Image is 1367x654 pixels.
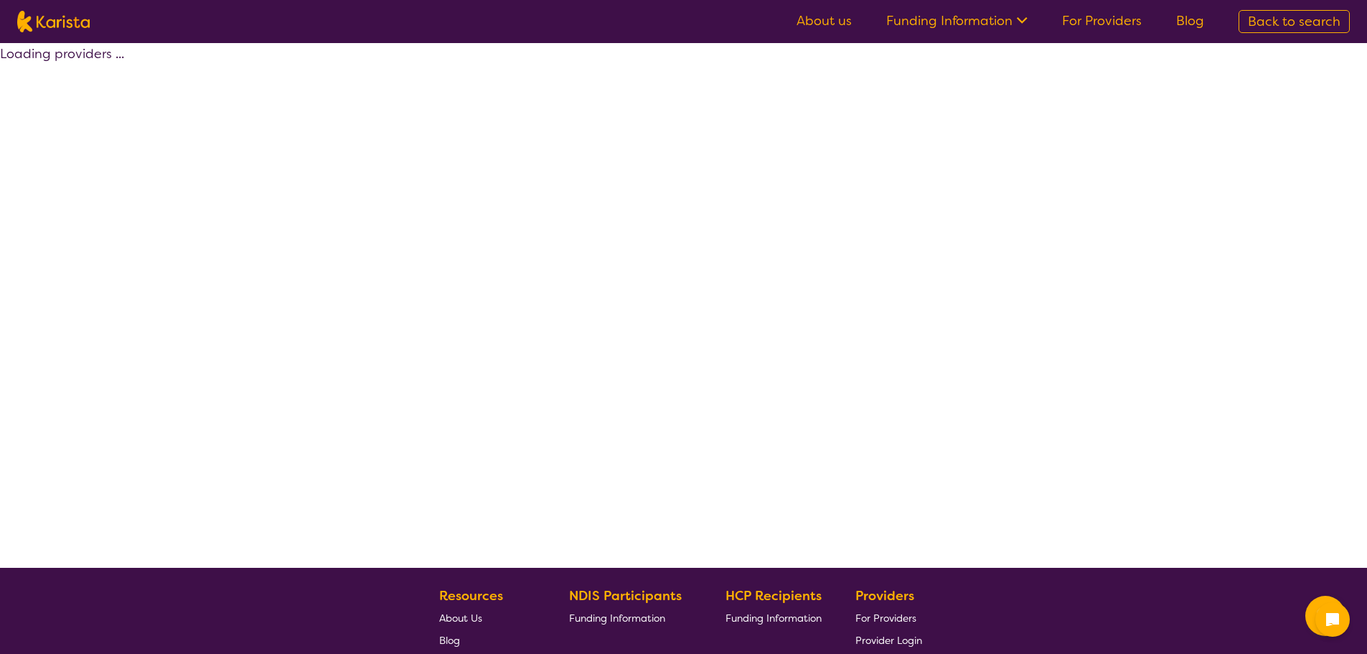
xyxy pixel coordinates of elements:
a: Provider Login [855,629,922,651]
span: For Providers [855,612,916,625]
a: For Providers [855,607,922,629]
a: About Us [439,607,535,629]
a: Blog [1176,12,1204,29]
span: Back to search [1248,13,1340,30]
a: About us [797,12,852,29]
a: Funding Information [569,607,692,629]
b: NDIS Participants [569,587,682,604]
span: Funding Information [725,612,822,625]
img: Karista logo [17,11,90,32]
a: Back to search [1239,10,1350,33]
b: HCP Recipients [725,587,822,604]
b: Providers [855,587,914,604]
a: Blog [439,629,535,651]
button: Channel Menu [1305,596,1345,636]
span: Provider Login [855,634,922,647]
span: About Us [439,612,482,625]
a: Funding Information [886,12,1028,29]
b: Resources [439,587,503,604]
span: Funding Information [569,612,665,625]
a: For Providers [1062,12,1142,29]
a: Funding Information [725,607,822,629]
span: Blog [439,634,460,647]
